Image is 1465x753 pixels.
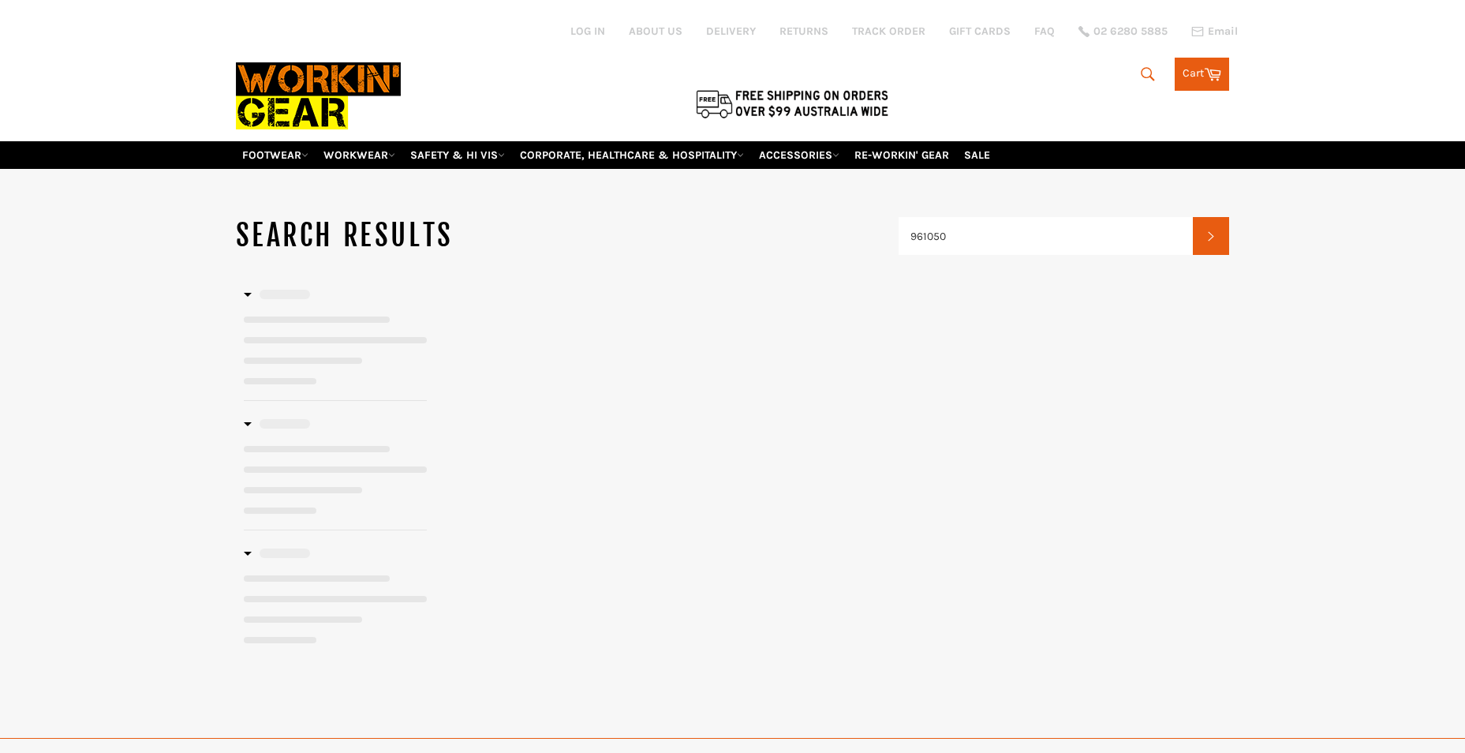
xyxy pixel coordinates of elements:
a: 02 6280 5885 [1078,26,1168,37]
a: TRACK ORDER [852,24,925,39]
img: Flat $9.95 shipping Australia wide [693,87,891,120]
input: Search [899,217,1194,255]
a: ABOUT US [629,24,682,39]
span: Email [1208,26,1238,37]
a: Cart [1175,58,1229,91]
a: WORKWEAR [317,141,402,169]
a: Email [1191,25,1238,38]
a: DELIVERY [706,24,756,39]
a: SAFETY & HI VIS [404,141,511,169]
span: 02 6280 5885 [1093,26,1168,37]
a: RE-WORKIN' GEAR [848,141,955,169]
a: RETURNS [779,24,828,39]
a: FAQ [1034,24,1055,39]
a: FOOTWEAR [236,141,315,169]
h1: Search results [236,216,899,256]
a: GIFT CARDS [949,24,1011,39]
a: SALE [958,141,996,169]
a: CORPORATE, HEALTHCARE & HOSPITALITY [514,141,750,169]
a: ACCESSORIES [753,141,846,169]
img: Workin Gear leaders in Workwear, Safety Boots, PPE, Uniforms. Australia's No.1 in Workwear [236,51,401,140]
a: Log in [570,24,605,38]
